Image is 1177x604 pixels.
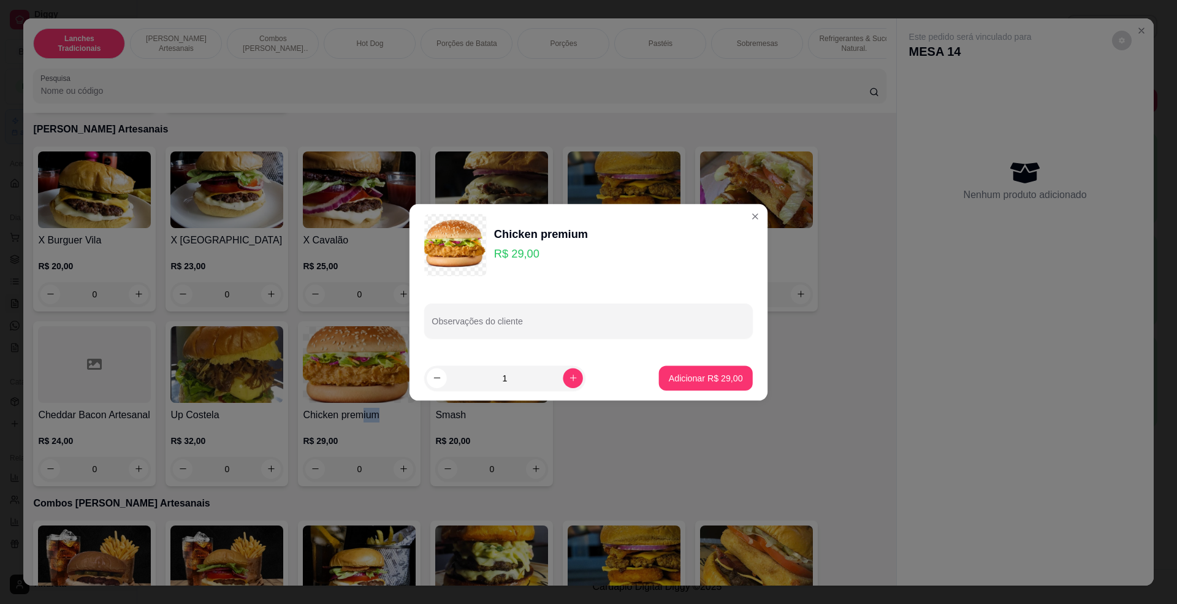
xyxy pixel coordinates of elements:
[669,372,743,384] p: Adicionar R$ 29,00
[494,225,588,242] div: Chicken premium
[424,213,486,275] img: product-image
[427,368,446,388] button: decrease-product-quantity
[494,245,588,262] p: R$ 29,00
[659,365,753,391] button: Adicionar R$ 29,00
[432,319,745,332] input: Observações do cliente
[563,368,582,388] button: increase-product-quantity
[745,206,765,226] button: Close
